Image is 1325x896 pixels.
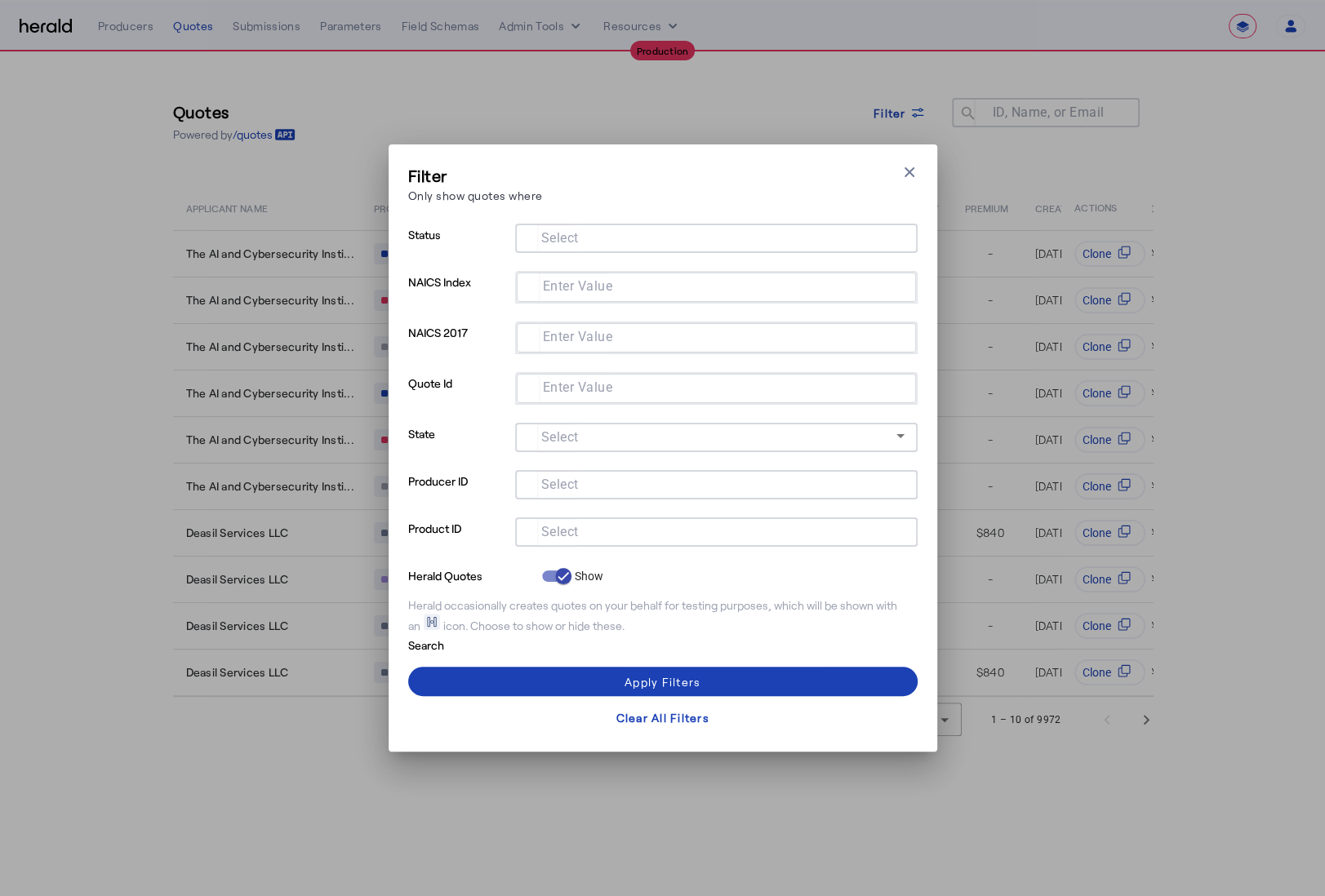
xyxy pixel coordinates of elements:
div: Herald occasionally creates quotes on your behalf for testing purposes, which will be shown with ... [408,597,918,634]
mat-chip-grid: Selection [528,521,905,540]
button: Apply Filters [408,667,918,696]
mat-chip-grid: Selection [530,377,903,397]
mat-label: Select [541,230,579,246]
p: Herald Quotes [408,565,536,584]
mat-label: Select [541,524,579,539]
p: Search [408,634,536,654]
mat-chip-grid: Selection [530,326,903,346]
mat-label: Enter Value [543,329,613,344]
mat-chip-grid: Selection [528,227,905,246]
mat-chip-grid: Selection [528,473,905,493]
p: Only show quotes where [408,187,543,204]
mat-label: Select [541,429,579,445]
button: Clear All Filters [408,703,918,732]
p: State [408,423,509,470]
h3: Filter [408,164,543,187]
p: Product ID [408,517,509,565]
div: Clear All Filters [616,709,709,726]
mat-label: Enter Value [543,379,613,395]
label: Show [571,568,604,584]
mat-label: Select [541,477,579,492]
div: Apply Filters [625,673,700,690]
p: Status [408,224,509,271]
p: NAICS Index [408,271,509,322]
p: NAICS 2017 [408,322,509,372]
mat-chip-grid: Selection [530,276,903,295]
mat-label: Enter Value [543,278,613,294]
p: Quote Id [408,372,509,423]
p: Producer ID [408,470,509,517]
